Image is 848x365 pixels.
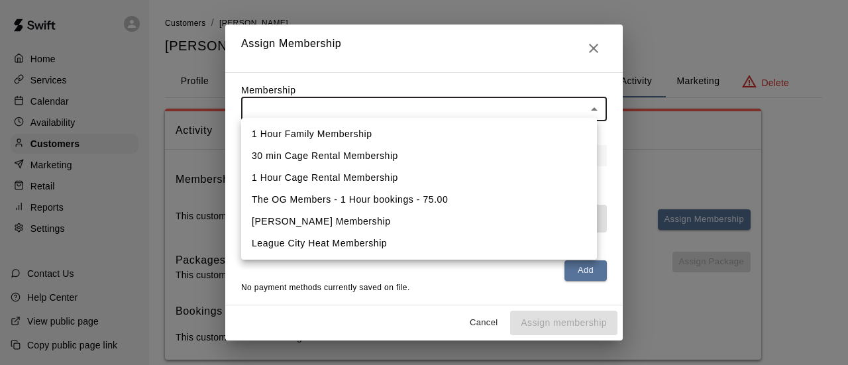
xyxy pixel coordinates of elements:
li: [PERSON_NAME] Membership [241,211,597,233]
li: 30 min Cage Rental Membership [241,145,597,167]
li: League City Heat Membership [241,233,597,254]
li: 1 Hour Family Membership [241,123,597,145]
li: The OG Members - 1 Hour bookings - 75.00 [241,189,597,211]
li: 1 Hour Cage Rental Membership [241,167,597,189]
